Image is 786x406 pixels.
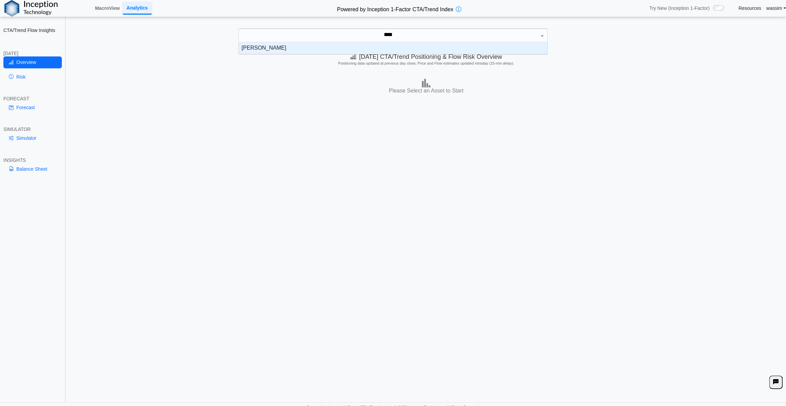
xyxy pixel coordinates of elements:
span: [DATE] CTA/Trend Positioning & Flow Risk Overview [350,53,502,60]
a: wassim [766,5,786,11]
div: [PERSON_NAME] [239,42,547,54]
a: Overview [3,56,62,68]
div: INSIGHTS [3,157,62,163]
img: bar-chart.png [422,79,430,87]
a: Analytics [123,2,152,15]
div: grid [239,42,547,54]
div: [DATE] [3,50,62,56]
div: SIMULATOR [3,126,62,132]
h2: CTA/Trend Flow Insights [3,27,62,33]
h3: Please Select an Asset to Start [68,87,784,95]
a: Risk [3,71,62,83]
a: Balance Sheet [3,163,62,175]
h5: Positioning data updated at previous day close; Price and Flow estimates updated intraday (15-min... [70,61,782,66]
a: MacroView [92,2,123,14]
a: Forecast [3,102,62,113]
a: Simulator [3,132,62,144]
a: Resources [738,5,761,11]
div: FORECAST [3,96,62,102]
h2: Powered by Inception 1-Factor CTA/Trend Index [334,3,456,13]
span: Try New (Inception 1-Factor) [649,5,710,11]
